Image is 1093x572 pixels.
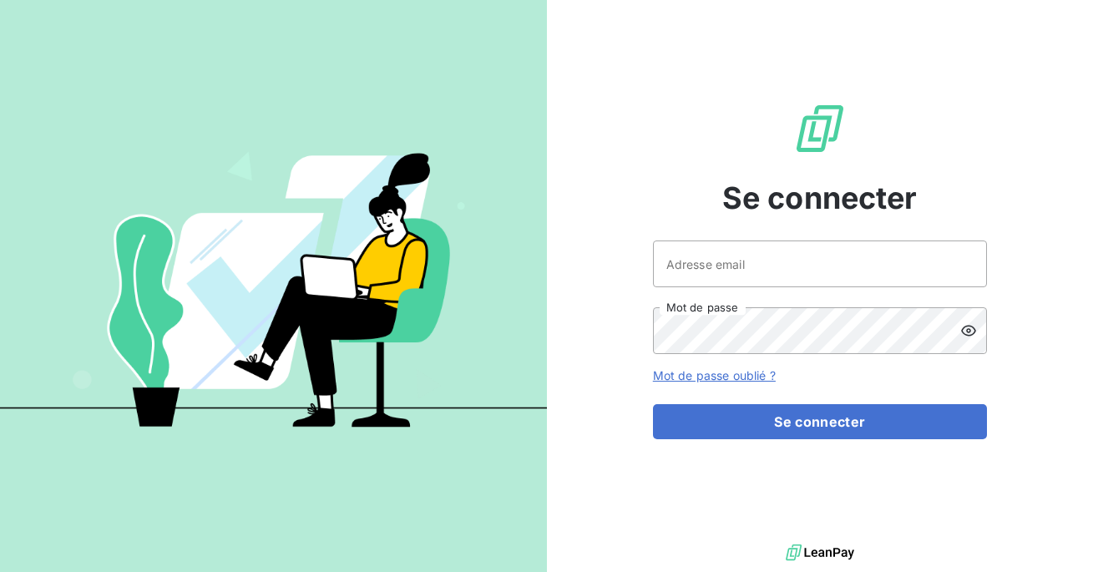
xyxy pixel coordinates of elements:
[793,102,847,155] img: Logo LeanPay
[653,404,987,439] button: Se connecter
[722,175,918,220] span: Se connecter
[786,540,854,565] img: logo
[653,240,987,287] input: placeholder
[653,368,776,382] a: Mot de passe oublié ?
